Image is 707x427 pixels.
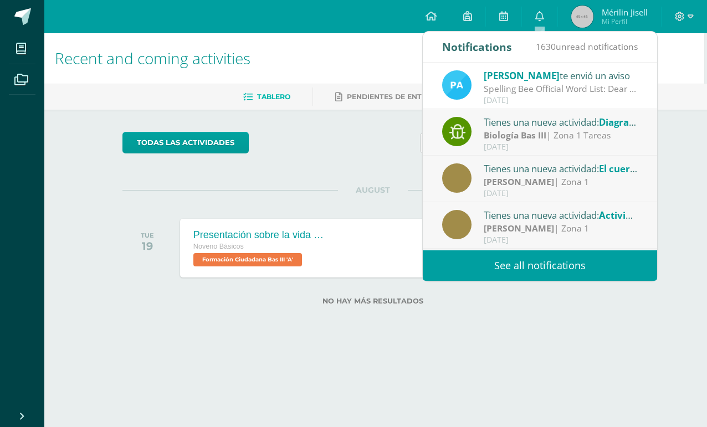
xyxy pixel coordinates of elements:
div: TUE [141,231,154,239]
span: Formación Ciudadana Bas III 'A' [193,253,302,266]
span: Tablero [257,92,290,101]
span: Noveno Básicos [193,243,244,250]
span: 1630 [536,40,556,53]
div: [DATE] [484,189,638,198]
label: No hay más resultados [122,297,624,305]
input: Busca una actividad próxima aquí... [421,132,623,154]
img: 45x45 [571,6,593,28]
div: Presentación sobre la vida del General [PERSON_NAME]. [193,229,326,241]
a: todas las Actividades [122,132,249,153]
a: Tablero [243,88,290,106]
strong: Biología Bas III [484,129,546,141]
div: [DATE] [484,142,638,152]
img: 16d00d6a61aad0e8a558f8de8df831eb.png [442,70,472,100]
div: Tienes una nueva actividad: [484,208,638,222]
span: Actividad 1 [599,209,651,222]
strong: [PERSON_NAME] [484,222,554,234]
span: unread notifications [536,40,638,53]
span: Mi Perfil [602,17,648,26]
a: Pendientes de entrega [335,88,442,106]
span: AUGUST [338,185,408,195]
span: Mérilin Jisell [602,7,648,18]
span: Diagramas de flujo [599,116,685,128]
div: te envió un aviso [484,68,638,83]
div: | Zona 1 Tareas [484,129,638,142]
div: | Zona 1 [484,222,638,235]
span: El cuerpo [599,162,642,175]
div: 19 [141,239,154,253]
div: Spelling Bee Official Word List: Dear Students, Attached you will find the official word list for... [484,83,638,95]
div: Tienes una nueva actividad: [484,115,638,129]
strong: [PERSON_NAME] [484,176,554,188]
span: Recent and coming activities [55,48,250,69]
div: Notifications [442,32,512,62]
span: [PERSON_NAME] [484,69,560,82]
div: [DATE] [484,235,638,245]
div: Tienes una nueva actividad: [484,161,638,176]
span: Pendientes de entrega [347,92,442,101]
div: [DATE] [484,96,638,105]
a: See all notifications [423,250,657,281]
div: | Zona 1 [484,176,638,188]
